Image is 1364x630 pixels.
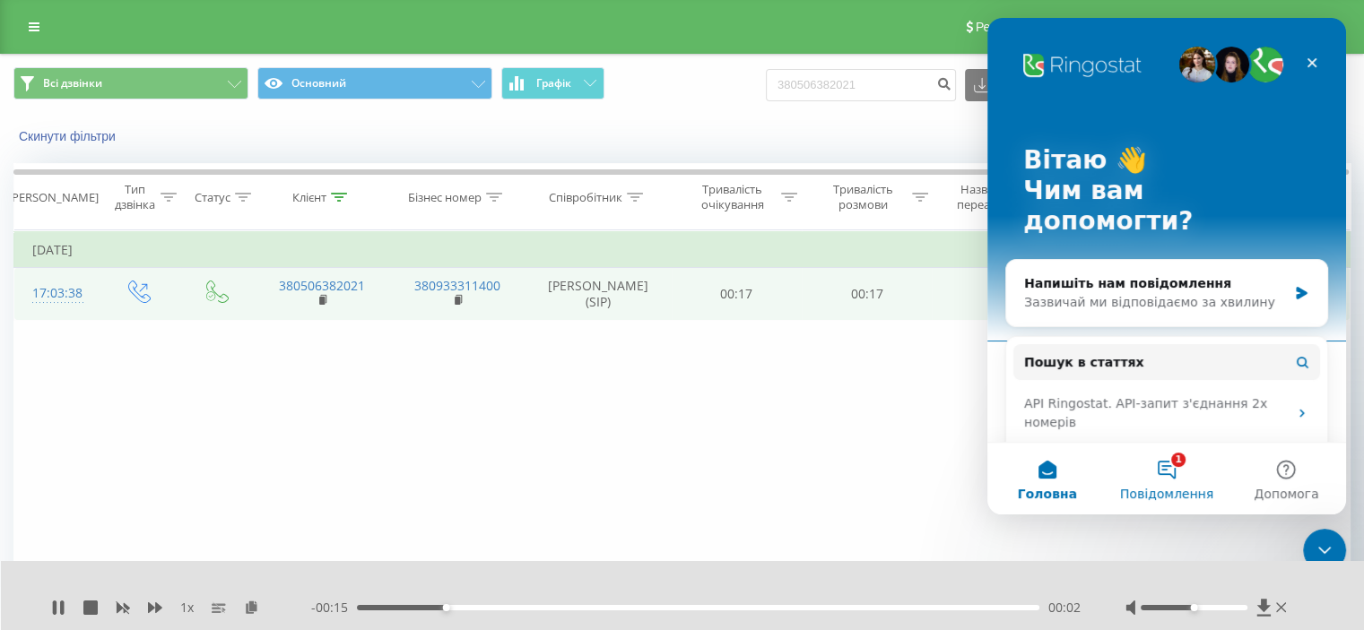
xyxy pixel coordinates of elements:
[292,190,326,205] div: Клієнт
[257,67,492,99] button: Основний
[536,77,571,90] span: Графік
[311,599,357,617] span: - 00:15
[1303,529,1346,572] iframe: Intercom live chat
[279,277,365,294] a: 380506382021
[965,69,1062,101] button: Експорт
[1190,604,1197,611] div: Accessibility label
[414,277,500,294] a: 380933311400
[408,190,482,205] div: Бізнес номер
[43,76,102,91] span: Всі дзвінки
[987,18,1346,514] iframe: Intercom live chat
[14,232,1351,268] td: [DATE]
[526,268,672,320] td: [PERSON_NAME] (SIP)
[13,67,248,99] button: Всі дзвінки
[501,67,604,99] button: Графік
[195,190,230,205] div: Статус
[672,268,802,320] td: 00:17
[180,599,194,617] span: 1 x
[949,182,1043,212] div: Назва схеми переадресації
[818,182,908,212] div: Тривалість розмови
[113,182,155,212] div: Тип дзвінка
[8,190,99,205] div: [PERSON_NAME]
[13,128,125,144] button: Скинути фільтри
[802,268,932,320] td: 00:17
[688,182,778,212] div: Тривалість очікування
[443,604,450,611] div: Accessibility label
[976,20,1108,34] span: Реферальна програма
[766,69,956,101] input: Пошук за номером
[1048,599,1081,617] span: 00:02
[32,276,80,311] div: 17:03:38
[549,190,622,205] div: Співробітник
